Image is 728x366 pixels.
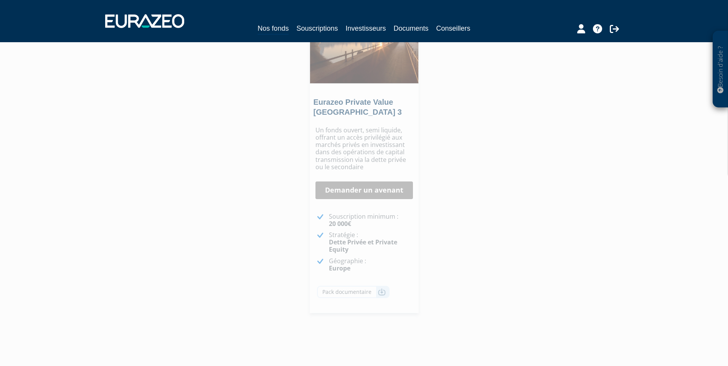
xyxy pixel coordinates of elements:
a: Pack documentaire [317,286,390,298]
a: Documents [394,23,429,34]
p: Besoin d'aide ? [716,35,725,104]
p: Stratégie : [329,231,413,254]
p: Géographie : [329,257,413,272]
a: Souscriptions [296,23,338,34]
p: Souscription minimum : [329,213,413,228]
a: Eurazeo Private Value [GEOGRAPHIC_DATA] 3 [314,98,402,116]
strong: Dette Privée et Private Equity [329,238,397,254]
a: Investisseurs [345,23,386,34]
strong: Europe [329,264,350,272]
a: Nos fonds [258,23,289,35]
a: Demander un avenant [315,181,413,199]
p: Un fonds ouvert, semi liquide, offrant un accès privilégié aux marchés privés en investissant dan... [315,127,413,171]
a: Conseillers [436,23,470,34]
img: 1732889491-logotype_eurazeo_blanc_rvb.png [105,14,184,28]
strong: 20 000€ [329,219,351,228]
